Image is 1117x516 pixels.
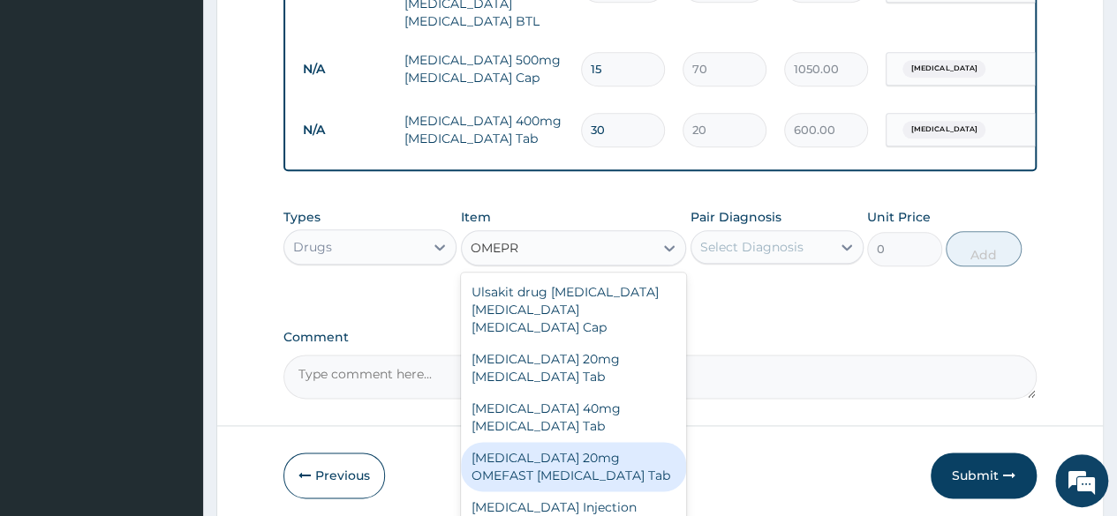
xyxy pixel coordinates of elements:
div: [MEDICAL_DATA] 20mg [MEDICAL_DATA] Tab [461,343,687,393]
label: Pair Diagnosis [691,208,781,226]
td: N/A [294,53,396,86]
textarea: Type your message and hit 'Enter' [9,335,336,397]
label: Types [283,210,321,225]
button: Add [946,231,1021,266]
label: Item [461,208,491,226]
label: Comment [283,330,1037,345]
td: [MEDICAL_DATA] 400mg [MEDICAL_DATA] Tab [396,103,572,156]
div: Chat with us now [92,99,297,122]
div: Select Diagnosis [700,238,804,256]
span: We're online! [102,149,244,327]
td: [MEDICAL_DATA] 500mg [MEDICAL_DATA] Cap [396,42,572,95]
img: d_794563401_company_1708531726252_794563401 [33,88,72,132]
div: [MEDICAL_DATA] 20mg OMEFAST [MEDICAL_DATA] Tab [461,442,687,491]
span: [MEDICAL_DATA] [902,121,985,138]
div: Ulsakit drug [MEDICAL_DATA] [MEDICAL_DATA] [MEDICAL_DATA] Cap [461,276,687,343]
span: [MEDICAL_DATA] [902,60,985,78]
button: Previous [283,452,385,498]
div: Minimize live chat window [290,9,332,51]
button: Submit [931,452,1037,498]
td: N/A [294,114,396,146]
div: [MEDICAL_DATA] 40mg [MEDICAL_DATA] Tab [461,393,687,442]
label: Unit Price [867,208,931,226]
div: Drugs [293,238,332,256]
